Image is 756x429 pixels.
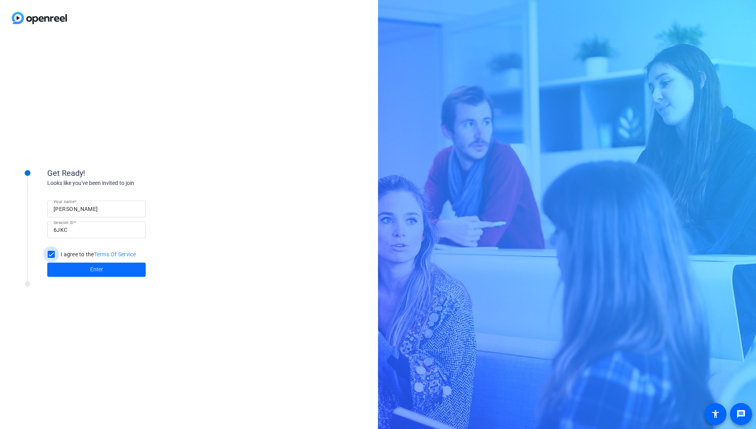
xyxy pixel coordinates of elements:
[736,409,746,419] mat-icon: message
[59,250,136,258] label: I agree to the
[94,251,136,257] a: Terms Of Service
[47,179,205,187] div: Looks like you've been invited to join
[90,265,103,274] span: Enter
[711,409,720,419] mat-icon: accessibility
[54,199,74,204] mat-label: Your name
[47,167,205,179] div: Get Ready!
[47,263,146,277] button: Enter
[54,220,74,225] mat-label: Session ID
